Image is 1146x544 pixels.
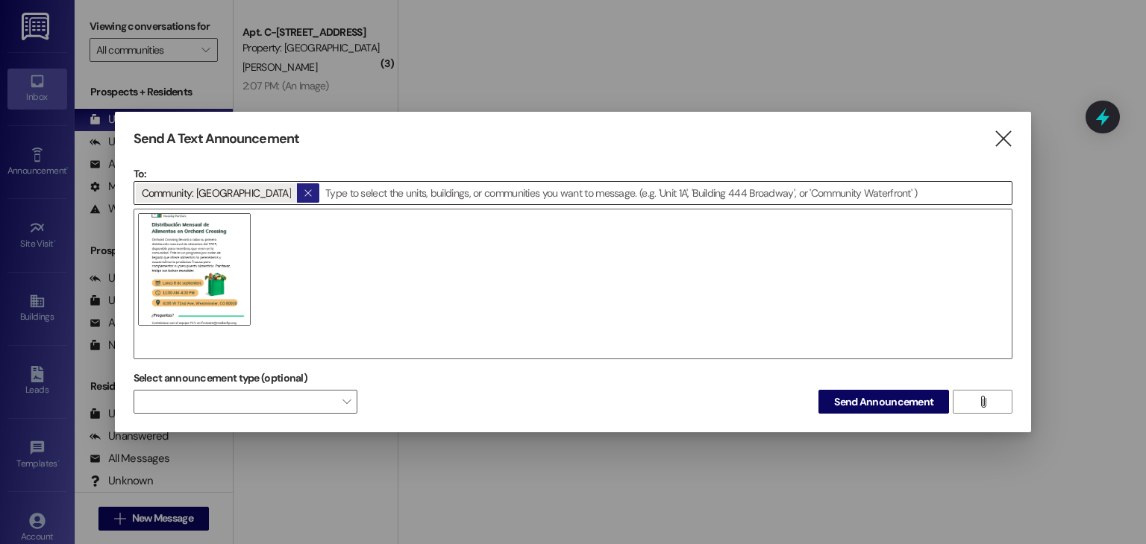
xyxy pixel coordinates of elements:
[321,182,1012,204] input: Type to select the units, buildings, or communities you want to message. (e.g. 'Unit 1A', 'Buildi...
[134,367,308,390] label: Select announcement type (optional)
[993,131,1013,147] i: 
[304,187,312,199] i: 
[834,394,933,410] span: Send Announcement
[977,396,989,408] i: 
[297,183,319,203] button: Community: Village of Greenbriar
[142,183,291,203] span: Community: Village of Greenbriar
[134,130,299,148] h3: Send A Text Announcement
[818,390,949,414] button: Send Announcement
[138,213,251,326] img: 654-1757362115070.png
[134,166,1013,181] p: To:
